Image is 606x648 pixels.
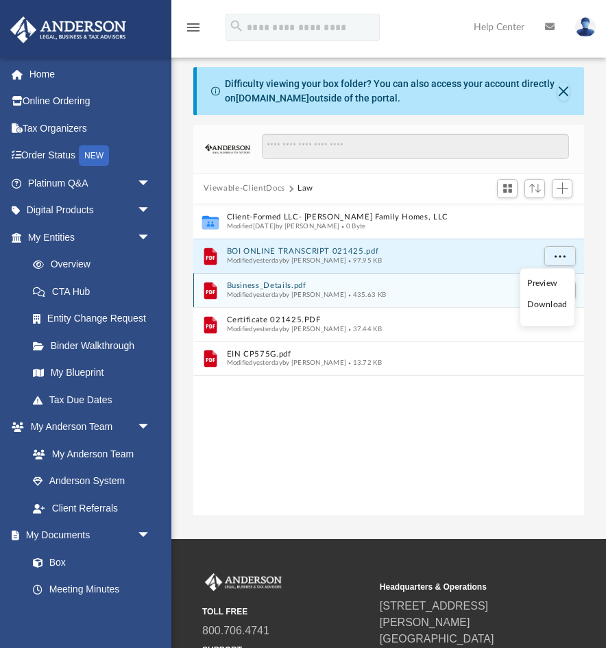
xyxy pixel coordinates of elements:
span: Modified yesterday by [PERSON_NAME] [226,291,346,298]
a: My Entitiesarrow_drop_down [10,224,171,251]
a: My Anderson Team [19,440,158,468]
a: Home [10,60,171,88]
button: EIN CP575G.pdf [226,350,533,359]
a: Tax Due Dates [19,386,171,413]
a: Digital Productsarrow_drop_down [10,197,171,224]
div: NEW [79,145,109,166]
a: My Documentsarrow_drop_down [10,522,165,549]
small: Headquarters & Operations [380,581,548,593]
input: Search files and folders [262,134,569,160]
a: CTA Hub [19,278,171,305]
button: BOI ONLINE TRANSCRIPT 021425.pdf [226,247,533,256]
span: arrow_drop_down [137,522,165,550]
span: 97.95 KB [346,256,382,263]
div: grid [193,204,585,516]
a: My Blueprint [19,359,165,387]
button: Sort [524,179,545,197]
ul: More options [520,268,575,327]
a: Platinum Q&Aarrow_drop_down [10,169,171,197]
a: Anderson System [19,468,165,495]
span: 435.63 KB [346,291,386,298]
button: Add [552,179,572,198]
a: Tax Organizers [10,115,171,142]
button: Business_Details.pdf [226,281,533,290]
img: Anderson Advisors Platinum Portal [6,16,130,43]
a: Order StatusNEW [10,142,171,170]
button: More options [544,246,575,267]
button: Client-Formed LLC- [PERSON_NAME] Family Homes, LLC [226,213,533,221]
i: menu [185,19,202,36]
button: Close [557,82,570,101]
button: Law [298,182,313,195]
span: arrow_drop_down [137,197,165,225]
span: arrow_drop_down [137,169,165,197]
button: Viewable-ClientDocs [204,182,284,195]
li: Download [527,298,567,312]
a: Meeting Minutes [19,576,165,603]
span: Modified yesterday by [PERSON_NAME] [226,325,346,332]
a: My Anderson Teamarrow_drop_down [10,413,165,441]
span: Modified [DATE] by [PERSON_NAME] [226,222,339,229]
a: Client Referrals [19,494,165,522]
div: Difficulty viewing your box folder? You can also access your account directly on outside of the p... [225,77,557,106]
span: Modified yesterday by [PERSON_NAME] [226,256,346,263]
span: 13.72 KB [346,359,382,366]
small: TOLL FREE [202,605,370,618]
a: Overview [19,251,171,278]
a: [DOMAIN_NAME] [236,93,309,104]
span: arrow_drop_down [137,413,165,442]
span: 37.44 KB [346,325,382,332]
a: Box [19,549,158,576]
span: arrow_drop_down [137,224,165,252]
a: 800.706.4741 [202,625,269,636]
a: [STREET_ADDRESS][PERSON_NAME] [380,600,488,628]
button: More options [544,280,575,301]
span: 0 Byte [339,222,365,229]
li: Preview [527,276,567,290]
button: Certificate 021425.PDF [226,315,533,324]
a: Online Ordering [10,88,171,115]
i: search [229,19,244,34]
img: User Pic [575,17,596,37]
a: menu [185,26,202,36]
img: Anderson Advisors Platinum Portal [202,573,284,591]
a: Entity Change Request [19,305,171,333]
a: Binder Walkthrough [19,332,171,359]
button: Switch to Grid View [497,179,518,198]
span: Modified yesterday by [PERSON_NAME] [226,359,346,366]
